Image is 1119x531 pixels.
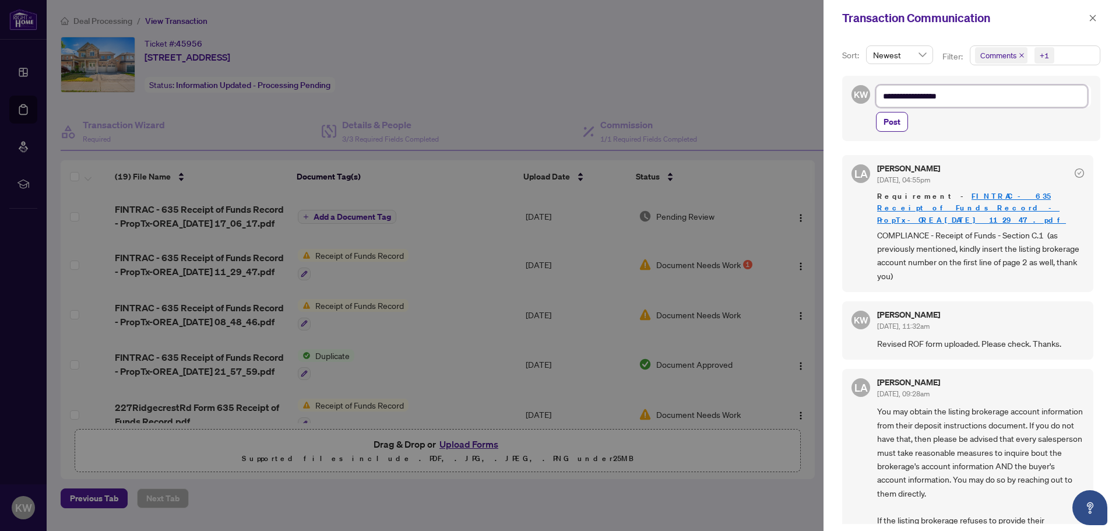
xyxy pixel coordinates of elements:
span: Comments [980,50,1016,61]
span: Post [884,112,900,131]
a: FINTRAC - 635 Receipt of Funds Record - PropTx-OREA_[DATE] 11_29_47.pdf [877,191,1066,224]
span: [DATE], 04:55pm [877,175,930,184]
p: Filter: [942,50,965,63]
h5: [PERSON_NAME] [877,164,940,173]
button: Open asap [1072,490,1107,525]
span: Requirement - [877,191,1084,226]
span: LA [854,166,868,182]
p: Sort: [842,49,861,62]
span: [DATE], 11:32am [877,322,930,330]
h5: [PERSON_NAME] [877,311,940,319]
span: COMPLIANCE - Receipt of Funds - Section C.1 (as previously mentioned, kindly insert the listing b... [877,228,1084,283]
span: KW [854,313,868,327]
span: LA [854,379,868,396]
h5: [PERSON_NAME] [877,378,940,386]
span: KW [854,87,868,101]
button: Post [876,112,908,132]
span: close [1089,14,1097,22]
span: [DATE], 09:28am [877,389,930,398]
span: close [1019,52,1025,58]
span: Newest [873,46,926,64]
span: check-circle [1075,168,1084,178]
span: Revised ROF form uploaded. Please check. Thanks. [877,337,1084,350]
span: Comments [975,47,1027,64]
div: +1 [1040,50,1049,61]
div: Transaction Communication [842,9,1085,27]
